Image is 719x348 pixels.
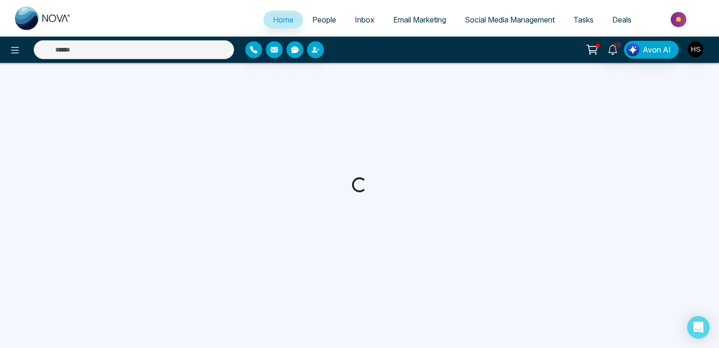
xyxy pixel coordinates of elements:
span: Avon AI [643,44,671,55]
span: Social Media Management [465,15,555,24]
a: Tasks [564,11,603,29]
a: Email Marketing [384,11,455,29]
span: Tasks [573,15,594,24]
span: Home [273,15,293,24]
button: Avon AI [624,41,679,59]
span: Email Marketing [393,15,446,24]
img: User Avatar [688,41,704,57]
span: 10 [613,41,621,49]
span: People [312,15,336,24]
a: People [303,11,345,29]
a: Social Media Management [455,11,564,29]
img: Nova CRM Logo [15,7,71,30]
a: 10 [602,41,624,57]
a: Home [264,11,303,29]
a: Deals [603,11,641,29]
img: Market-place.gif [646,9,713,30]
div: Open Intercom Messenger [687,316,710,339]
span: Inbox [355,15,374,24]
a: Inbox [345,11,384,29]
span: Deals [612,15,631,24]
img: Lead Flow [626,43,639,56]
